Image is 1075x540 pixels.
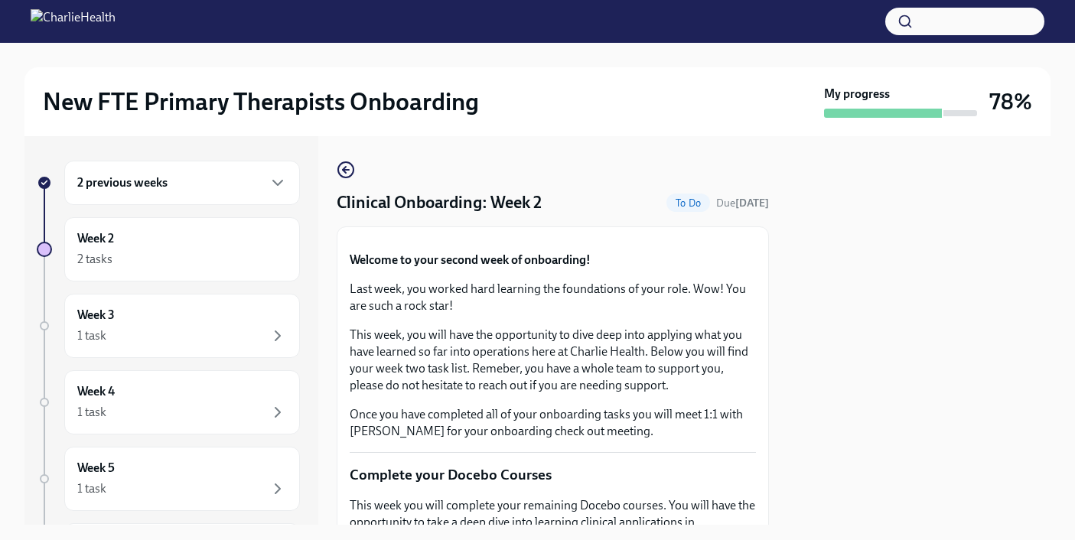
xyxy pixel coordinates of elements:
h6: Week 2 [77,230,114,247]
span: To Do [666,197,710,209]
h6: 2 previous weeks [77,174,168,191]
a: Week 22 tasks [37,217,300,281]
div: 1 task [77,480,106,497]
div: 1 task [77,327,106,344]
h6: Week 3 [77,307,115,324]
h6: Week 5 [77,460,115,477]
h3: 78% [989,88,1032,115]
div: 2 tasks [77,251,112,268]
strong: Welcome to your second week of onboarding! [350,252,591,267]
p: Once you have completed all of your onboarding tasks you will meet 1:1 with [PERSON_NAME] for you... [350,406,756,440]
strong: My progress [824,86,890,102]
span: Due [716,197,769,210]
p: Last week, you worked hard learning the foundations of your role. Wow! You are such a rock star! [350,281,756,314]
h6: Week 4 [77,383,115,400]
p: Complete your Docebo Courses [350,465,756,485]
h4: Clinical Onboarding: Week 2 [337,191,542,214]
h2: New FTE Primary Therapists Onboarding [43,86,479,117]
div: 1 task [77,404,106,421]
a: Week 31 task [37,294,300,358]
a: Week 51 task [37,447,300,511]
strong: [DATE] [735,197,769,210]
a: Week 41 task [37,370,300,434]
img: CharlieHealth [31,9,116,34]
p: This week, you will have the opportunity to dive deep into applying what you have learned so far ... [350,327,756,394]
span: October 11th, 2025 10:00 [716,196,769,210]
div: 2 previous weeks [64,161,300,205]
